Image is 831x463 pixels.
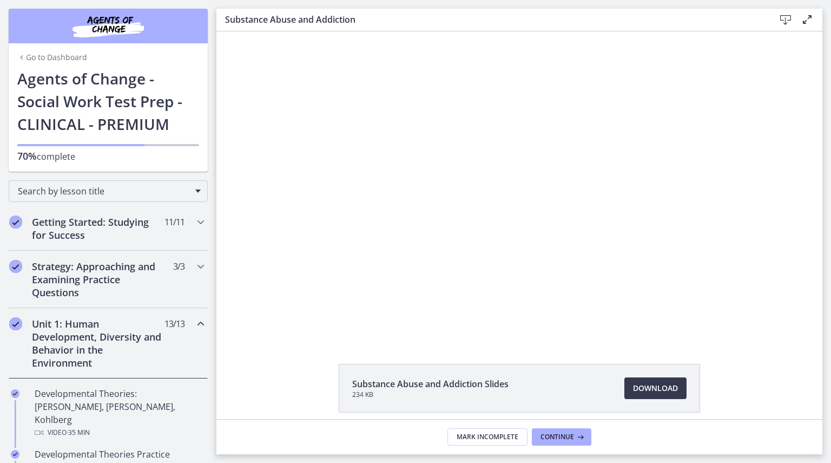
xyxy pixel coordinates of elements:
h2: Strategy: Approaching and Examining Practice Questions [32,260,164,299]
span: Search by lesson title [18,185,190,197]
h1: Agents of Change - Social Work Test Prep - CLINICAL - PREMIUM [17,67,199,135]
span: Substance Abuse and Addiction Slides [352,377,509,390]
h2: Unit 1: Human Development, Diversity and Behavior in the Environment [32,317,164,369]
span: Mark Incomplete [457,433,518,441]
i: Completed [9,317,22,330]
span: 234 KB [352,390,509,399]
i: Completed [9,216,22,229]
i: Completed [11,389,19,398]
button: Continue [532,428,591,446]
h2: Getting Started: Studying for Success [32,216,164,242]
h3: Substance Abuse and Addiction [225,13,757,26]
img: Agents of Change Social Work Test Prep [43,13,173,39]
div: Search by lesson title [9,180,208,202]
span: 70% [17,149,37,162]
a: Download [624,377,687,399]
a: Go to Dashboard [17,52,87,63]
div: Video [35,426,203,439]
span: 13 / 13 [164,317,184,330]
span: 3 / 3 [173,260,184,273]
i: Completed [9,260,22,273]
span: · 35 min [67,426,90,439]
span: Download [633,382,678,395]
iframe: Video Lesson [216,31,822,339]
button: Mark Incomplete [447,428,527,446]
span: Continue [540,433,574,441]
i: Completed [11,450,19,459]
p: complete [17,149,199,163]
span: 11 / 11 [164,216,184,229]
div: Developmental Theories: [PERSON_NAME], [PERSON_NAME], Kohlberg [35,387,203,439]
